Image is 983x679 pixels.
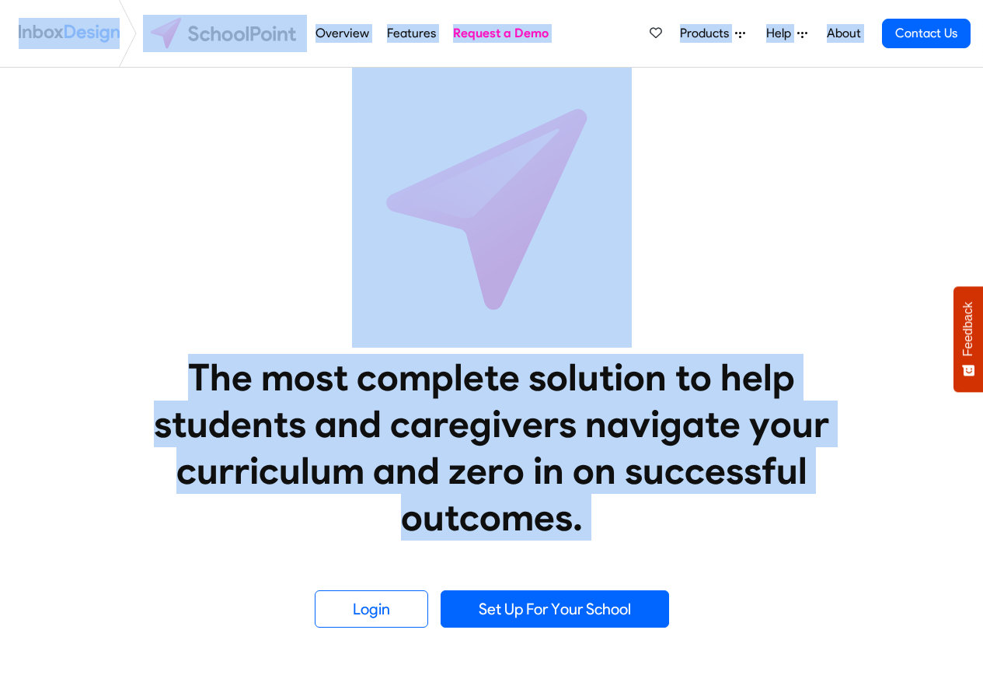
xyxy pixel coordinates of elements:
[315,590,428,628] a: Login
[760,18,814,49] a: Help
[143,15,307,52] img: schoolpoint logo
[766,24,797,43] span: Help
[882,19,971,48] a: Contact Us
[961,302,975,356] span: Feedback
[123,354,861,541] heading: The most complete solution to help students and caregivers navigate your curriculum and zero in o...
[953,286,983,392] button: Feedback - Show survey
[680,24,735,43] span: Products
[822,18,865,49] a: About
[441,590,669,628] a: Set Up For Your School
[449,18,553,49] a: Request a Demo
[312,18,374,49] a: Overview
[352,68,632,348] img: icon_schoolpoint.svg
[382,18,440,49] a: Features
[674,18,751,49] a: Products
